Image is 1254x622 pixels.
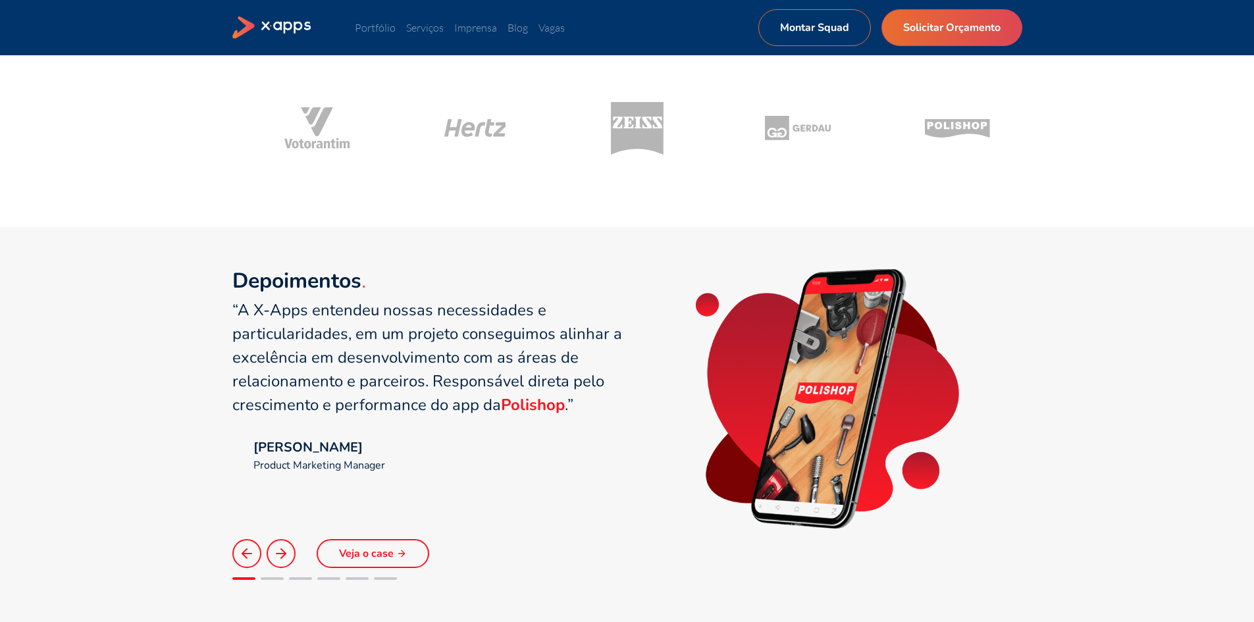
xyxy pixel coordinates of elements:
a: Solicitar Orçamento [881,9,1022,46]
strong: Depoimentos [232,267,361,295]
a: Blog [508,21,528,34]
a: Serviços [406,21,444,34]
div: [PERSON_NAME] [253,438,385,457]
q: “A X-Apps entendeu nossas necessidades e particularidades, em um projeto conseguimos alinhar a ex... [232,299,622,415]
a: Imprensa [454,21,497,34]
strong: Polishop [501,394,565,415]
a: Portfólio [355,21,396,34]
a: Veja o case [317,539,429,568]
a: Montar Squad [758,9,871,46]
div: Product Marketing Manager [253,457,385,473]
a: Vagas [538,21,565,34]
